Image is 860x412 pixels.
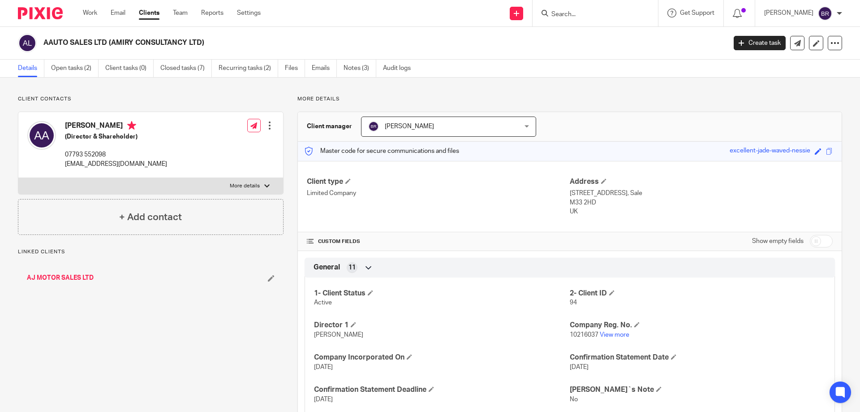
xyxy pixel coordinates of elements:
p: UK [570,207,833,216]
p: Master code for secure communications and files [305,147,459,156]
h4: Company Incorporated On [314,353,570,362]
p: [PERSON_NAME] [764,9,813,17]
h3: Client manager [307,122,352,131]
img: svg%3E [27,121,56,150]
a: Team [173,9,188,17]
a: Emails [312,60,337,77]
img: svg%3E [368,121,379,132]
a: Notes (3) [344,60,376,77]
h4: 1- Client Status [314,289,570,298]
h4: Confirmation Statement Date [570,353,826,362]
i: Primary [127,121,136,130]
span: [DATE] [314,396,333,403]
span: 11 [348,263,356,272]
a: Work [83,9,97,17]
p: Limited Company [307,189,570,198]
h4: [PERSON_NAME] [65,121,167,132]
img: svg%3E [818,6,832,21]
p: More details [230,182,260,190]
p: [STREET_ADDRESS], Sale [570,189,833,198]
p: 07793 552098 [65,150,167,159]
h4: 2- Client ID [570,289,826,298]
h2: AAUTO SALES LTD (AMIRY CONSULTANCY LTD) [43,38,585,48]
p: Client contacts [18,95,284,103]
span: 10216037 [570,332,598,338]
a: Settings [237,9,261,17]
span: [DATE] [570,364,589,370]
h4: Client type [307,177,570,186]
a: Closed tasks (7) [160,60,212,77]
a: Reports [201,9,224,17]
a: View more [600,332,629,338]
img: svg%3E [18,34,37,52]
p: Linked clients [18,248,284,256]
span: [PERSON_NAME] [314,332,363,338]
h4: Director 1 [314,321,570,330]
a: Clients [139,9,159,17]
input: Search [550,11,631,19]
a: Client tasks (0) [105,60,154,77]
h4: + Add contact [119,210,182,224]
a: AJ MOTOR SALES LTD [27,273,94,282]
p: More details [297,95,842,103]
span: Active [314,299,332,306]
h4: Company Reg. No. [570,321,826,330]
h4: Address [570,177,833,186]
p: [EMAIL_ADDRESS][DOMAIN_NAME] [65,160,167,169]
h4: [PERSON_NAME]`s Note [570,385,826,395]
a: Create task [734,36,786,50]
h4: CUSTOM FIELDS [307,238,570,245]
span: 94 [570,299,577,306]
a: Email [111,9,125,17]
label: Show empty fields [752,237,804,246]
h4: Confirmation Statement Deadline [314,385,570,395]
img: Pixie [18,7,63,19]
span: General [314,263,340,272]
p: M33 2HD [570,198,833,207]
span: Get Support [680,10,714,16]
a: Details [18,60,44,77]
a: Recurring tasks (2) [219,60,278,77]
a: Audit logs [383,60,417,77]
span: [DATE] [314,364,333,370]
a: Open tasks (2) [51,60,99,77]
h5: (Director & Shareholder) [65,132,167,141]
a: Files [285,60,305,77]
div: excellent-jade-waved-nessie [730,146,810,156]
span: [PERSON_NAME] [385,123,434,130]
span: No [570,396,578,403]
